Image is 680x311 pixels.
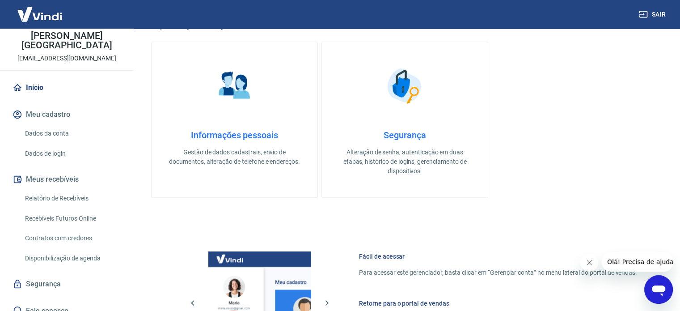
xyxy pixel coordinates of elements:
[602,252,673,272] iframe: Mensagem da empresa
[359,299,637,308] h6: Retorne para o portal de vendas
[21,249,123,268] a: Disponibilização de agenda
[21,145,123,163] a: Dados de login
[5,6,75,13] span: Olá! Precisa de ajuda?
[321,42,488,198] a: SegurançaSegurançaAlteração de senha, autenticação em duas etapas, histórico de logins, gerenciam...
[11,78,123,98] a: Início
[17,54,116,63] p: [EMAIL_ADDRESS][DOMAIN_NAME]
[21,229,123,247] a: Contratos com credores
[336,148,473,176] p: Alteração de senha, autenticação em duas etapas, histórico de logins, gerenciamento de dispositivos.
[383,64,427,108] img: Segurança
[21,189,123,208] a: Relatório de Recebíveis
[359,252,637,261] h6: Fácil de acessar
[21,209,123,228] a: Recebíveis Futuros Online
[166,148,303,166] p: Gestão de dados cadastrais, envio de documentos, alteração de telefone e endereços.
[166,130,303,141] h4: Informações pessoais
[637,6,669,23] button: Sair
[11,170,123,189] button: Meus recebíveis
[359,268,637,277] p: Para acessar este gerenciador, basta clicar em “Gerenciar conta” no menu lateral do portal de ven...
[11,0,69,28] img: Vindi
[580,254,598,272] iframe: Fechar mensagem
[644,275,673,304] iframe: Botão para abrir a janela de mensagens
[11,105,123,124] button: Meu cadastro
[7,31,127,50] p: [PERSON_NAME][GEOGRAPHIC_DATA]
[336,130,473,141] h4: Segurança
[21,124,123,143] a: Dados da conta
[151,42,318,198] a: Informações pessoaisInformações pessoaisGestão de dados cadastrais, envio de documentos, alteraçã...
[212,64,257,108] img: Informações pessoais
[11,274,123,294] a: Segurança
